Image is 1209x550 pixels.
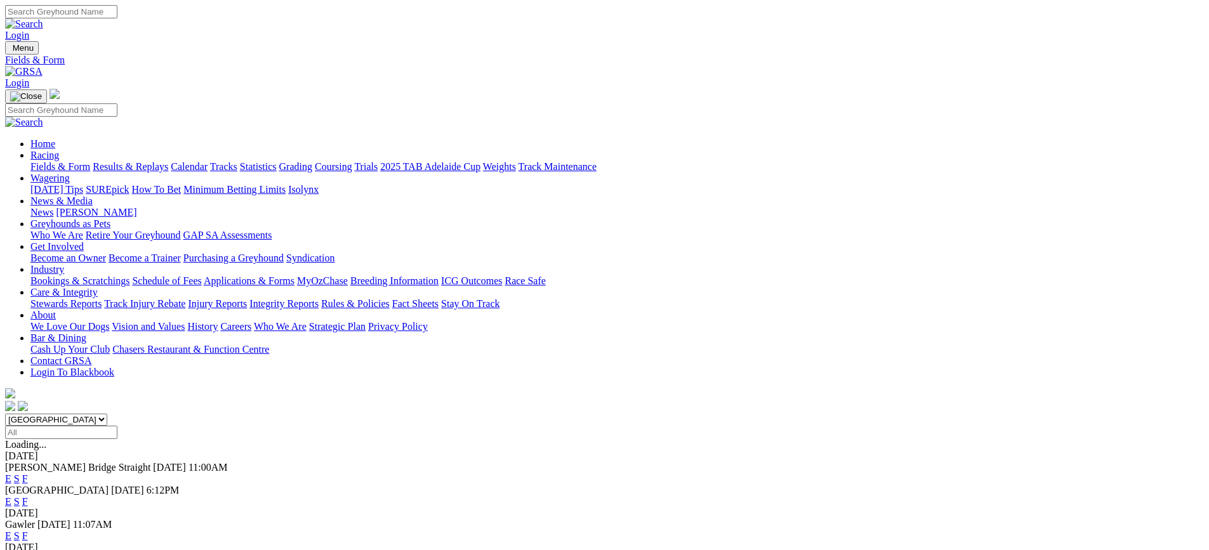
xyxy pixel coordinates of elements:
a: ICG Outcomes [441,275,502,286]
a: Login To Blackbook [30,367,114,377]
a: Weights [483,161,516,172]
img: Search [5,18,43,30]
a: Results & Replays [93,161,168,172]
img: Close [10,91,42,101]
div: About [30,321,1204,332]
img: facebook.svg [5,401,15,411]
a: Syndication [286,252,334,263]
span: 6:12PM [147,485,180,495]
span: [DATE] [153,462,186,473]
input: Select date [5,426,117,439]
a: Cash Up Your Club [30,344,110,355]
a: Login [5,30,29,41]
a: We Love Our Dogs [30,321,109,332]
a: Careers [220,321,251,332]
a: Contact GRSA [30,355,91,366]
a: History [187,321,218,332]
span: Loading... [5,439,46,450]
a: S [14,496,20,507]
a: Become an Owner [30,252,106,263]
a: Integrity Reports [249,298,319,309]
div: Racing [30,161,1204,173]
span: Menu [13,43,34,53]
a: Tracks [210,161,237,172]
a: Track Injury Rebate [104,298,185,309]
a: Home [30,138,55,149]
a: Coursing [315,161,352,172]
img: GRSA [5,66,43,77]
a: News & Media [30,195,93,206]
a: MyOzChase [297,275,348,286]
a: Wagering [30,173,70,183]
a: Become a Trainer [109,252,181,263]
a: Greyhounds as Pets [30,218,110,229]
a: F [22,530,28,541]
a: Fields & Form [30,161,90,172]
a: Racing [30,150,59,160]
a: Breeding Information [350,275,439,286]
a: Login [5,77,29,88]
span: [DATE] [37,519,70,530]
div: Care & Integrity [30,298,1204,310]
a: Track Maintenance [519,161,597,172]
a: Fact Sheets [392,298,439,309]
button: Toggle navigation [5,41,39,55]
a: Chasers Restaurant & Function Centre [112,344,269,355]
input: Search [5,5,117,18]
a: Grading [279,161,312,172]
a: Fields & Form [5,55,1204,66]
a: Bookings & Scratchings [30,275,129,286]
a: Privacy Policy [368,321,428,332]
a: Injury Reports [188,298,247,309]
img: twitter.svg [18,401,28,411]
img: Search [5,117,43,128]
a: Stewards Reports [30,298,102,309]
a: Statistics [240,161,277,172]
div: [DATE] [5,507,1204,519]
a: Isolynx [288,184,319,195]
img: logo-grsa-white.png [50,89,60,99]
span: [PERSON_NAME] Bridge Straight [5,462,150,473]
a: Industry [30,264,64,275]
a: Applications & Forms [204,275,294,286]
div: Industry [30,275,1204,287]
a: How To Bet [132,184,182,195]
a: Who We Are [30,230,83,240]
a: Stay On Track [441,298,499,309]
span: Gawler [5,519,35,530]
button: Toggle navigation [5,89,47,103]
a: About [30,310,56,320]
div: Get Involved [30,252,1204,264]
a: E [5,530,11,541]
a: 2025 TAB Adelaide Cup [380,161,480,172]
a: Get Involved [30,241,84,252]
a: Bar & Dining [30,332,86,343]
a: [DATE] Tips [30,184,83,195]
div: Bar & Dining [30,344,1204,355]
a: Vision and Values [112,321,185,332]
a: Schedule of Fees [132,275,201,286]
a: S [14,473,20,484]
a: E [5,496,11,507]
span: 11:07AM [73,519,112,530]
a: Strategic Plan [309,321,366,332]
a: Rules & Policies [321,298,390,309]
div: [DATE] [5,450,1204,462]
a: Race Safe [505,275,545,286]
img: logo-grsa-white.png [5,388,15,398]
div: Wagering [30,184,1204,195]
a: GAP SA Assessments [183,230,272,240]
a: S [14,530,20,541]
a: Who We Are [254,321,307,332]
div: News & Media [30,207,1204,218]
a: Minimum Betting Limits [183,184,286,195]
input: Search [5,103,117,117]
a: F [22,496,28,507]
a: News [30,207,53,218]
a: Purchasing a Greyhound [183,252,284,263]
a: [PERSON_NAME] [56,207,136,218]
span: [DATE] [111,485,144,495]
div: Greyhounds as Pets [30,230,1204,241]
a: SUREpick [86,184,129,195]
a: Trials [354,161,378,172]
